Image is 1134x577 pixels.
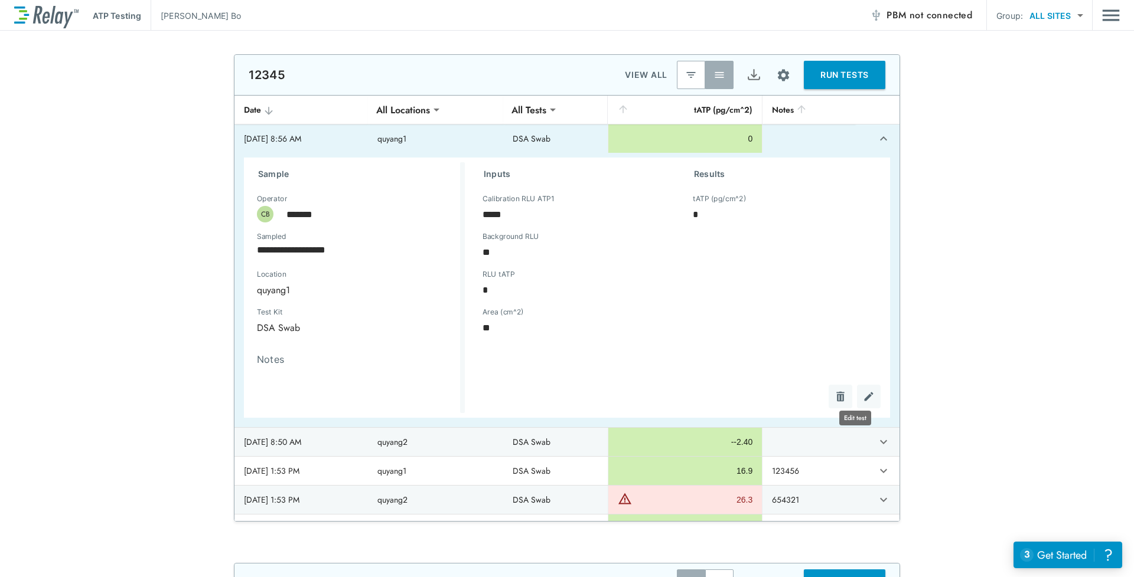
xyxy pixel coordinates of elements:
button: Export [739,61,768,89]
div: Edit test [839,411,871,425]
div: [DATE] 8:56 AM [244,133,359,145]
h3: Inputs [484,167,666,181]
label: Sampled [257,232,286,241]
td: 654321 [762,486,855,514]
button: Edit test [857,385,881,408]
p: [PERSON_NAME] Bo [161,9,241,22]
button: Site setup [768,60,799,91]
input: Choose date, selected date is Jun 18, 2025 [249,238,440,261]
label: Background RLU [483,232,539,241]
label: Test Kit [257,308,347,316]
button: PBM not connected [865,4,977,27]
p: 12345 [249,68,285,82]
img: Delete [835,391,846,402]
label: RLU tATP [483,270,514,278]
table: sticky table [234,96,900,572]
td: DSA Swab [503,486,608,514]
img: Edit test [863,391,875,402]
h3: Results [694,167,876,181]
img: Settings Icon [776,68,791,83]
span: PBM [887,7,972,24]
button: expand row [874,461,894,481]
button: expand row [874,432,894,452]
span: not connected [910,8,972,22]
img: LuminUltra Relay [14,3,79,28]
img: Export Icon [747,68,761,83]
td: DSA Swab [503,457,608,485]
label: Operator [257,195,287,203]
button: Main menu [1102,4,1120,27]
div: --2.40 [618,436,753,448]
div: Notes [772,103,846,117]
td: quyang1 [368,457,503,485]
button: RUN TESTS [804,61,885,89]
div: quyang1 [249,278,448,301]
div: All Tests [503,98,555,122]
div: tATP (pg/cm^2) [617,103,753,117]
img: View All [713,69,725,81]
div: [DATE] 1:53 PM [244,494,359,506]
td: 123456 [762,457,855,485]
div: [DATE] 8:50 AM [244,436,359,448]
label: Location [257,270,407,278]
div: 0 [618,133,753,145]
iframe: Resource center [1014,542,1122,568]
p: VIEW ALL [625,68,667,82]
label: tATP (pg/cm^2) [693,195,746,203]
td: DSA Swab [503,514,608,543]
h3: Sample [258,167,460,181]
td: DSA Swab [503,428,608,456]
div: [DATE] 1:53 PM [244,465,359,477]
td: quyang1 [368,514,503,543]
img: Offline Icon [870,9,882,21]
div: 16.9 [618,465,753,477]
div: All Locations [368,98,438,122]
td: quyang2 [368,486,503,514]
td: quyang2 [368,428,503,456]
td: DSA Swab [503,124,608,153]
td: 20241007 [762,514,855,543]
img: Warning [618,491,632,506]
div: DSA Swab [249,316,368,339]
img: Drawer Icon [1102,4,1120,27]
img: Latest [685,69,697,81]
div: CB [257,206,273,222]
td: quyang1 [368,124,503,153]
label: Area (cm^2) [483,308,524,316]
p: Group: [996,9,1023,22]
button: expand row [874,129,894,149]
button: Delete [829,385,852,408]
button: expand row [874,519,894,539]
th: Date [234,96,368,124]
p: ATP Testing [93,9,141,22]
label: Calibration RLU ATP1 [483,195,554,203]
div: 26.3 [635,494,753,506]
button: expand row [874,490,894,510]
